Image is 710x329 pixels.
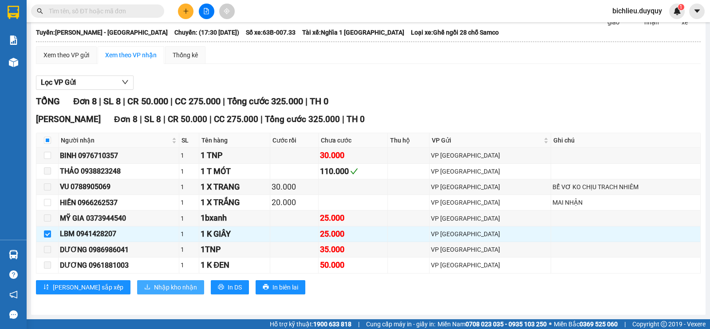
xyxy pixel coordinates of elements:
[605,5,669,16] span: bichlieu.duyquy
[265,114,340,124] span: Tổng cước 325.000
[320,228,386,240] div: 25.000
[181,151,197,160] div: 1
[272,181,317,193] div: 30.000
[411,28,499,37] span: Loại xe: Ghế ngồi 28 chỗ Samco
[272,196,317,209] div: 20.000
[431,151,549,160] div: VP [GEOGRAPHIC_DATA]
[178,4,193,19] button: plus
[673,7,681,15] img: icon-new-feature
[144,114,161,124] span: SL 8
[49,6,154,16] input: Tìm tên, số ĐT hoặc mã đơn
[678,4,684,10] sup: 1
[313,321,351,328] strong: 1900 633 818
[36,280,130,294] button: sort-ascending[PERSON_NAME] sắp xếp
[320,243,386,256] div: 35.000
[270,319,351,329] span: Hỗ trợ kỹ thuật:
[203,8,209,14] span: file-add
[272,282,298,292] span: In biên lai
[554,319,618,329] span: Miền Bắc
[60,244,177,255] div: DƯƠNG 0986986041
[430,242,551,258] td: VP Sài Gòn
[174,28,239,37] span: Chuyến: (17:30 [DATE])
[60,260,177,271] div: DƯƠNG 0961881003
[430,179,551,195] td: VP Sài Gòn
[201,243,268,256] div: 1TNP
[144,284,150,291] span: download
[551,133,701,148] th: Ghi chú
[552,182,699,192] div: BỂ VƠ KO CHỊU TRACH NHIÊM
[60,166,177,177] div: THẢO 0938823248
[263,284,269,291] span: printer
[60,181,177,192] div: VU 0788905069
[227,96,303,107] span: Tổng cước 325.000
[209,114,212,124] span: |
[430,195,551,210] td: VP Sài Gòn
[9,58,18,67] img: warehouse-icon
[137,280,204,294] button: downloadNhập kho nhận
[320,212,386,224] div: 25.000
[201,212,268,224] div: 1bxanh
[199,133,270,148] th: Tên hàng
[246,28,296,37] span: Số xe: 63B-007.33
[181,198,197,207] div: 1
[36,114,101,124] span: [PERSON_NAME]
[37,8,43,14] span: search
[9,310,18,319] span: message
[43,50,89,60] div: Xem theo VP gửi
[350,167,358,175] span: check
[181,166,197,176] div: 1
[60,150,177,161] div: BINH 0976710357
[624,319,626,329] span: |
[114,114,138,124] span: Đơn 8
[103,96,121,107] span: SL 8
[320,259,386,271] div: 50.000
[430,258,551,273] td: VP Sài Gòn
[693,7,701,15] span: caret-down
[201,149,268,162] div: 1 TNP
[302,28,404,37] span: Tài xế: Nghĩa 1 [GEOGRAPHIC_DATA]
[310,96,328,107] span: TH 0
[123,96,125,107] span: |
[201,196,268,209] div: 1 X TRẮNG
[347,114,365,124] span: TH 0
[430,210,551,226] td: VP Sài Gòn
[199,4,214,19] button: file-add
[36,96,60,107] span: TỔNG
[224,8,230,14] span: aim
[181,245,197,254] div: 1
[431,260,549,270] div: VP [GEOGRAPHIC_DATA]
[173,50,198,60] div: Thống kê
[127,96,168,107] span: CR 50.000
[168,114,207,124] span: CR 50.000
[201,165,268,178] div: 1 T MÓT
[181,214,197,223] div: 1
[388,133,430,148] th: Thu hộ
[438,319,547,329] span: Miền Nam
[256,280,305,294] button: printerIn biên lai
[431,198,549,207] div: VP [GEOGRAPHIC_DATA]
[430,164,551,179] td: VP Sài Gòn
[223,96,225,107] span: |
[154,282,197,292] span: Nhập kho nhận
[430,148,551,163] td: VP Sài Gòn
[320,149,386,162] div: 30.000
[36,75,134,90] button: Lọc VP Gửi
[9,36,18,45] img: solution-icon
[432,135,542,145] span: VP Gửi
[366,319,435,329] span: Cung cấp máy in - giấy in:
[201,259,268,271] div: 1 K ĐEN
[270,133,319,148] th: Cước rồi
[320,165,386,178] div: 110.000
[549,322,552,326] span: ⚪️
[689,4,705,19] button: caret-down
[181,260,197,270] div: 1
[218,284,224,291] span: printer
[43,284,49,291] span: sort-ascending
[219,4,235,19] button: aim
[8,6,19,19] img: logo-vxr
[431,182,549,192] div: VP [GEOGRAPHIC_DATA]
[431,214,549,223] div: VP [GEOGRAPHIC_DATA]
[661,321,667,327] span: copyright
[122,79,129,86] span: down
[465,321,547,328] strong: 0708 023 035 - 0935 103 250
